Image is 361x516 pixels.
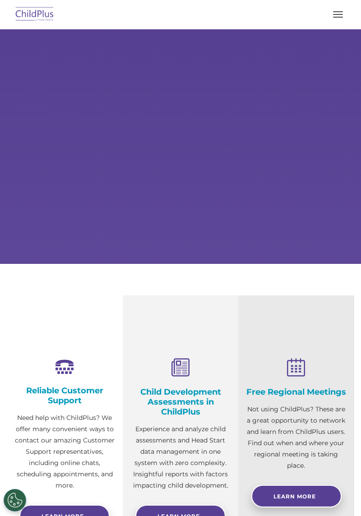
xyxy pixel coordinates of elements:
button: Cookies Settings [4,489,26,511]
p: Experience and analyze child assessments and Head Start data management in one system with zero c... [130,424,232,491]
p: Need help with ChildPlus? We offer many convenient ways to contact our amazing Customer Support r... [14,412,116,491]
a: Learn More [251,485,342,507]
span: Learn More [273,493,316,500]
img: ChildPlus by Procare Solutions [14,4,56,25]
h4: Child Development Assessments in ChildPlus [130,387,232,417]
p: Not using ChildPlus? These are a great opportunity to network and learn from ChildPlus users. Fin... [245,404,347,471]
h4: Free Regional Meetings [245,387,347,397]
h4: Reliable Customer Support [14,386,116,405]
